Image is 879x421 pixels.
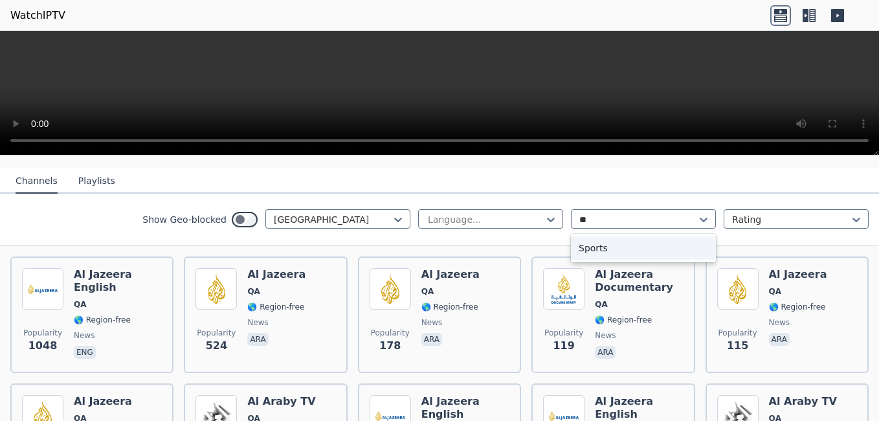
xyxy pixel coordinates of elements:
[718,328,757,338] span: Popularity
[370,268,411,310] img: Al Jazeera
[247,333,268,346] p: ara
[595,330,616,341] span: news
[769,268,827,281] h6: Al Jazeera
[595,315,652,325] span: 🌎 Region-free
[74,268,162,294] h6: Al Jazeera English
[28,338,58,354] span: 1048
[379,338,401,354] span: 178
[195,268,237,310] img: Al Jazeera
[247,395,315,408] h6: Al Araby TV
[421,395,509,421] h6: Al Jazeera English
[769,395,837,408] h6: Al Araby TV
[769,302,826,312] span: 🌎 Region-free
[142,213,227,226] label: Show Geo-blocked
[421,302,478,312] span: 🌎 Region-free
[543,268,584,310] img: Al Jazeera Documentary
[544,328,583,338] span: Popularity
[571,236,716,260] div: Sports
[717,268,759,310] img: Al Jazeera
[421,286,434,297] span: QA
[247,286,260,297] span: QA
[595,268,683,294] h6: Al Jazeera Documentary
[553,338,574,354] span: 119
[16,169,58,194] button: Channels
[74,299,87,310] span: QA
[10,8,65,23] a: WatchIPTV
[595,299,608,310] span: QA
[247,268,306,281] h6: Al Jazeera
[247,302,304,312] span: 🌎 Region-free
[74,315,131,325] span: 🌎 Region-free
[769,333,790,346] p: ara
[421,268,480,281] h6: Al Jazeera
[727,338,748,354] span: 115
[22,268,63,310] img: Al Jazeera English
[78,169,115,194] button: Playlists
[595,395,683,421] h6: Al Jazeera English
[247,317,268,328] span: news
[74,330,95,341] span: news
[421,333,442,346] p: ara
[74,395,132,408] h6: Al Jazeera
[421,317,442,328] span: news
[769,317,790,328] span: news
[595,346,616,359] p: ara
[206,338,227,354] span: 524
[23,328,62,338] span: Popularity
[371,328,410,338] span: Popularity
[197,328,236,338] span: Popularity
[769,286,782,297] span: QA
[74,346,96,359] p: eng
